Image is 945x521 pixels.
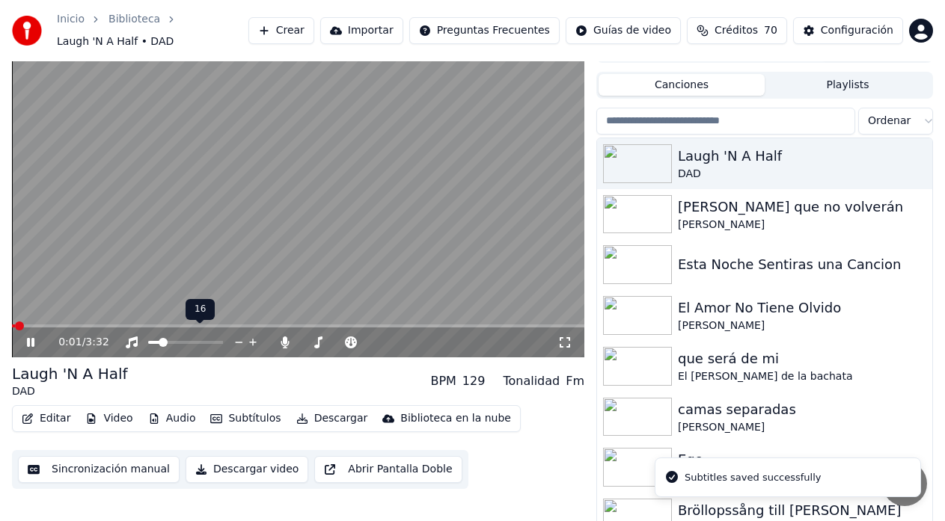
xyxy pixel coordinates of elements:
[85,335,108,350] span: 3:32
[793,17,903,44] button: Configuración
[290,408,374,429] button: Descargar
[678,218,926,232] div: [PERSON_NAME]
[678,399,926,420] div: camas separadas
[400,411,511,426] div: Biblioteca en la nube
[186,456,308,483] button: Descargar video
[715,23,758,38] span: Créditos
[678,369,926,384] div: El [PERSON_NAME] de la bachata
[599,74,765,96] button: Canciones
[566,17,681,44] button: Guías de video
[678,420,926,435] div: [PERSON_NAME]
[430,372,456,390] div: BPM
[57,12,248,49] nav: breadcrumb
[409,17,560,44] button: Preguntas Frecuentes
[108,12,160,27] a: Biblioteca
[16,408,76,429] button: Editar
[248,17,314,44] button: Crear
[186,299,215,320] div: 16
[79,408,138,429] button: Video
[57,34,174,49] span: Laugh 'N A Half • DAD
[58,335,94,350] div: /
[204,408,287,429] button: Subtítulos
[58,335,82,350] span: 0:01
[503,372,560,390] div: Tonalidad
[12,363,128,384] div: Laugh 'N A Half
[678,146,926,167] div: Laugh 'N A Half
[678,254,926,275] div: Esta Noche Sentiras una Cancion
[678,318,926,333] div: [PERSON_NAME]
[868,114,911,129] span: Ordenar
[314,456,462,483] button: Abrir Pantalla Doble
[678,348,926,369] div: que será de mi
[821,23,893,38] div: Configuración
[462,372,486,390] div: 129
[142,408,202,429] button: Audio
[678,298,926,318] div: El Amor No Tiene Olvido
[678,197,926,218] div: [PERSON_NAME] que no volverán
[687,17,787,44] button: Créditos70
[12,16,42,46] img: youka
[764,23,777,38] span: 70
[320,17,403,44] button: Importar
[12,384,128,399] div: DAD
[18,456,180,483] button: Sincronización manual
[678,167,926,182] div: DAD
[566,372,584,390] div: Fm
[57,12,85,27] a: Inicio
[685,470,821,485] div: Subtitles saved successfully
[678,500,926,521] div: Bröllopssång till [PERSON_NAME]
[765,74,931,96] button: Playlists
